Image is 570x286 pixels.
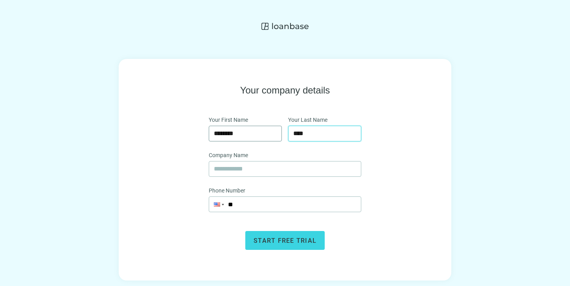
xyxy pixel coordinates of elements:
[209,115,248,124] span: Your First Name
[209,151,248,159] span: Company Name
[209,186,245,195] span: Phone Number
[240,84,330,97] h1: Your company details
[254,237,316,244] span: Start free trial
[209,197,224,212] div: United States: + 1
[245,231,325,250] button: Start free trial
[288,115,327,124] span: Your Last Name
